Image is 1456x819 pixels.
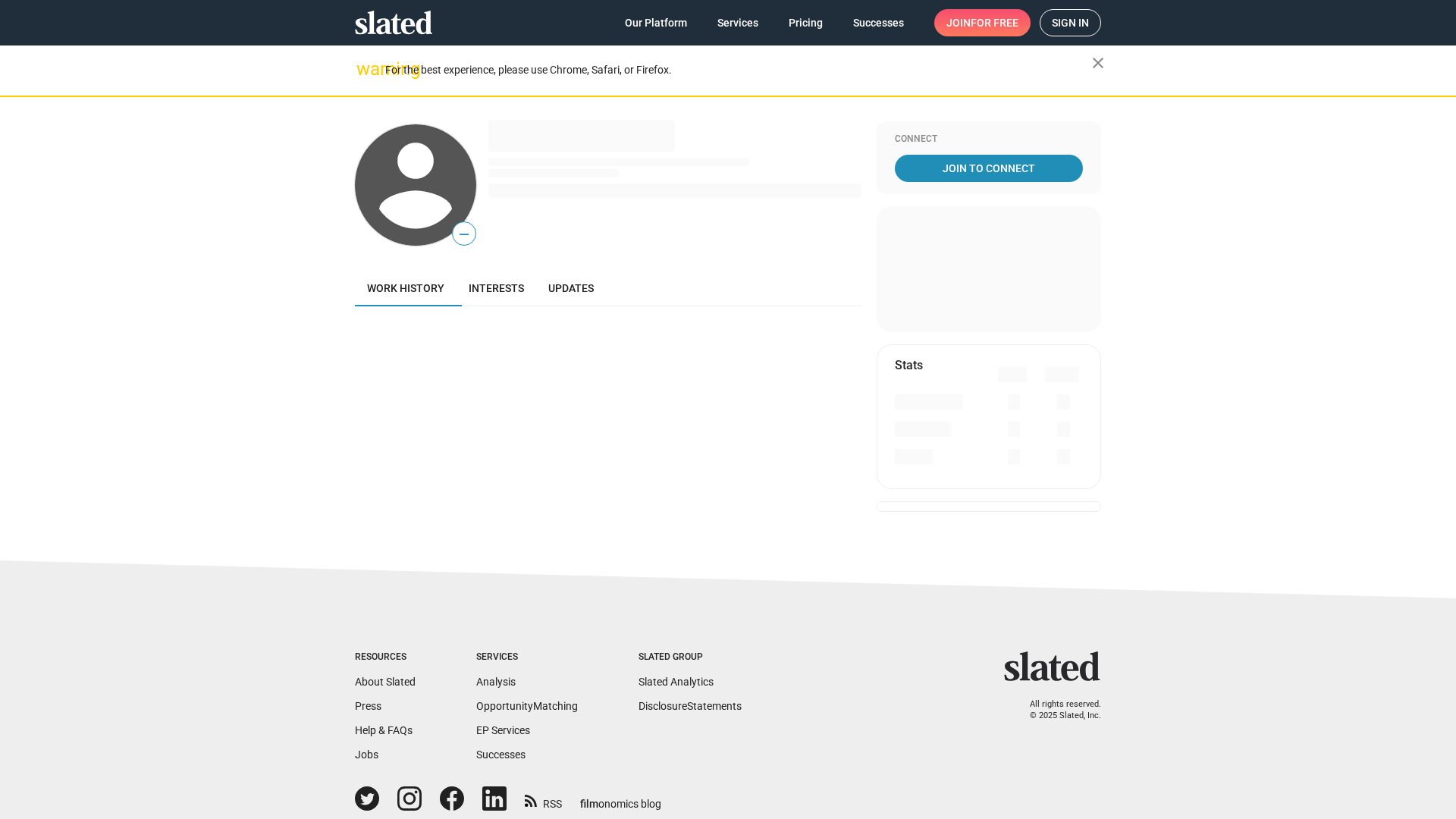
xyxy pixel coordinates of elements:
a: Press [355,700,381,712]
mat-card-title: Stats [895,357,923,373]
a: Successes [476,748,526,761]
a: Work history [355,270,457,306]
span: for free [971,9,1018,36]
span: Work history [367,282,444,294]
a: EP Services [476,724,530,736]
span: Updates [548,282,594,294]
a: Interests [457,270,536,306]
a: Jobs [355,748,378,761]
div: For the best experience, please use Chrome, Safari, or Firefox. [385,60,1092,80]
div: Connect [895,133,1083,146]
span: Interests [469,282,524,294]
a: Services [705,9,770,36]
a: Help & FAQs [355,724,413,736]
span: Our Platform [625,9,687,36]
mat-icon: warning [356,60,375,78]
span: Join [946,9,1018,36]
span: Sign in [1052,10,1089,36]
a: Join To Connect [895,155,1083,182]
mat-icon: close [1089,54,1107,72]
a: Joinfor free [934,9,1031,36]
span: Successes [853,9,904,36]
a: Our Platform [613,9,699,36]
a: Pricing [777,9,835,36]
a: Sign in [1040,9,1101,36]
a: RSS [525,788,562,811]
span: Services [717,9,758,36]
span: Join To Connect [898,155,1080,182]
a: About Slated [355,676,416,688]
span: film [580,798,598,810]
a: Slated Analytics [639,676,714,688]
div: Services [476,651,578,664]
a: filmonomics blog [580,785,661,811]
p: All rights reserved. © 2025 Slated, Inc. [1014,699,1101,721]
div: Resources [355,651,416,664]
span: Pricing [789,9,823,36]
div: Slated Group [639,651,742,664]
a: DisclosureStatements [639,700,742,712]
a: Updates [536,270,606,306]
a: OpportunityMatching [476,700,578,712]
a: Analysis [476,676,516,688]
a: Successes [841,9,916,36]
span: — [453,224,475,244]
